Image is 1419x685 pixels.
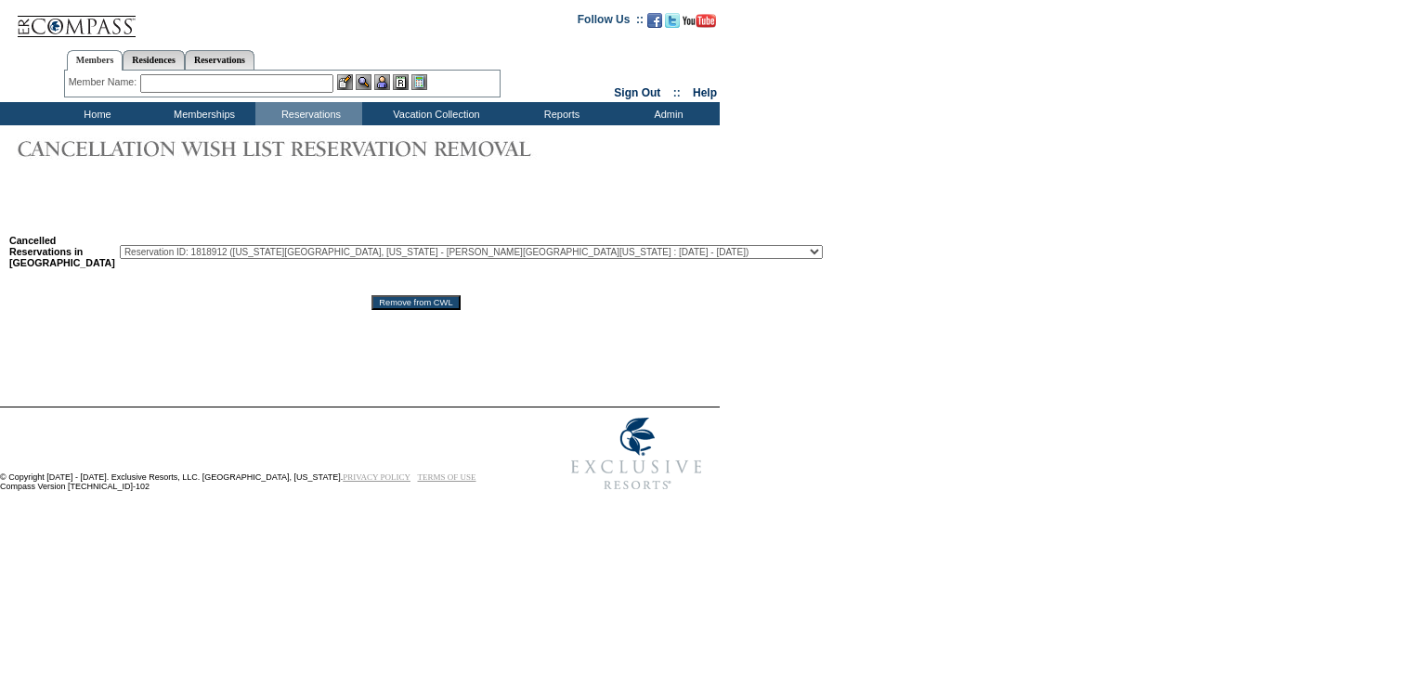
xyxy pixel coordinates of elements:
img: b_calculator.gif [411,74,427,90]
td: Follow Us :: [578,11,644,33]
span: :: [673,86,681,99]
a: Become our fan on Facebook [647,19,662,30]
img: Impersonate [374,74,390,90]
a: Subscribe to our YouTube Channel [683,19,716,30]
a: Help [693,86,717,99]
img: Exclusive Resorts [553,407,720,500]
img: View [356,74,371,90]
a: Follow us on Twitter [665,19,680,30]
td: Memberships [149,102,255,125]
td: Reservations [255,102,362,125]
img: Subscribe to our YouTube Channel [683,14,716,28]
td: Home [42,102,149,125]
a: Reservations [185,50,254,70]
a: TERMS OF USE [418,472,476,482]
td: Admin [613,102,720,125]
img: Cancellation Wish List Reservation Removal [9,130,566,167]
a: Residences [123,50,185,70]
a: Sign Out [614,86,660,99]
td: Vacation Collection [362,102,506,125]
a: Members [67,50,124,71]
input: Remove from CWL [371,295,460,310]
img: b_edit.gif [337,74,353,90]
img: Reservations [393,74,409,90]
td: Reports [506,102,613,125]
b: Cancelled Reservations in [GEOGRAPHIC_DATA] [9,235,115,268]
a: PRIVACY POLICY [343,472,410,482]
img: Become our fan on Facebook [647,13,662,28]
div: Member Name: [69,74,140,90]
img: Follow us on Twitter [665,13,680,28]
